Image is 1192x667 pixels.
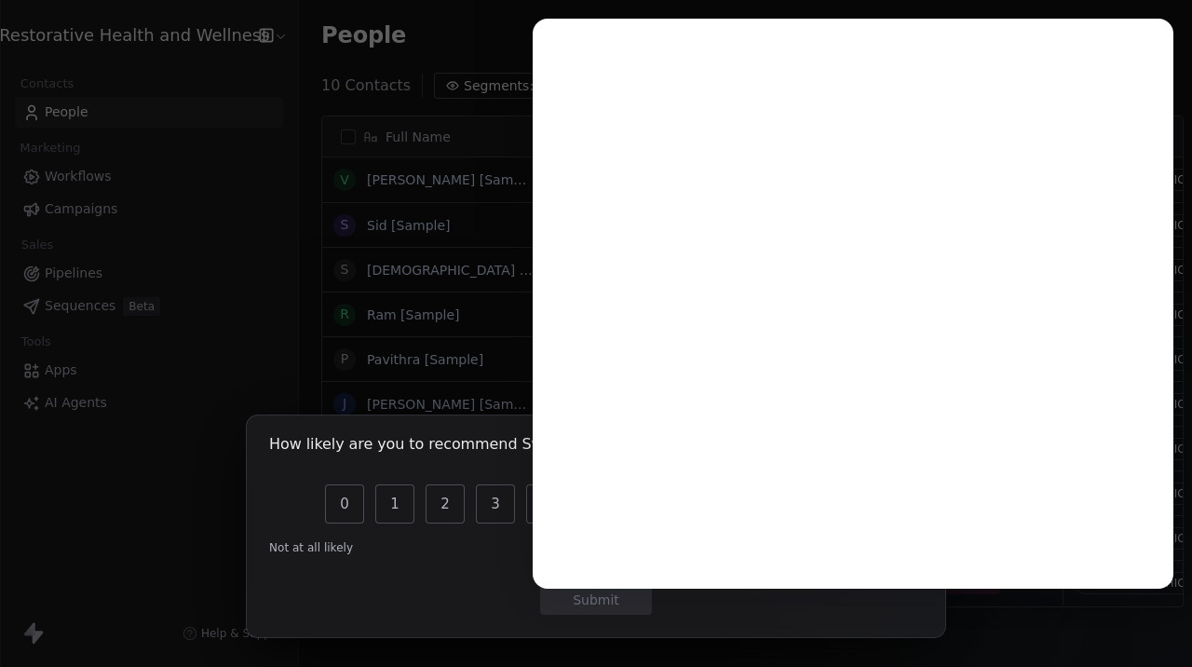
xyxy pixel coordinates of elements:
span: Not at all likely [269,540,353,555]
button: Submit [540,585,652,615]
iframe: Intercom live chat [533,19,1173,589]
iframe: Intercom live chat [1129,604,1173,648]
button: 0 [325,484,364,524]
button: 2 [426,484,465,524]
button: 3 [476,484,515,524]
h1: How likely are you to recommend Swipe One to others? [269,438,680,456]
button: 4 [526,484,565,524]
button: 1 [375,484,414,524]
